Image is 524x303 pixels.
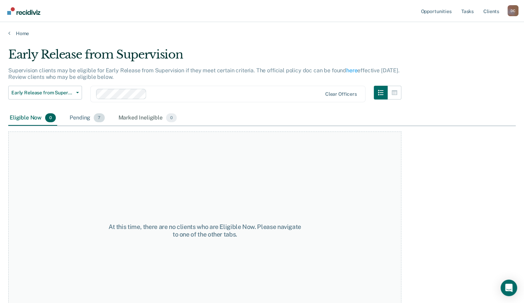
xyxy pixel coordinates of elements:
a: Home [8,30,516,36]
button: Early Release from Supervision [8,86,82,100]
span: 7 [94,113,104,122]
div: Marked Ineligible0 [117,111,178,126]
span: 0 [45,113,56,122]
div: D C [507,5,518,16]
img: Recidiviz [7,7,40,15]
span: 0 [166,113,177,122]
div: Early Release from Supervision [8,48,401,67]
span: Early Release from Supervision [11,90,73,96]
div: Pending7 [68,111,106,126]
p: Supervision clients may be eligible for Early Release from Supervision if they meet certain crite... [8,67,400,80]
div: Eligible Now0 [8,111,57,126]
div: Clear officers [325,91,357,97]
button: Profile dropdown button [507,5,518,16]
a: here [346,67,357,74]
div: Open Intercom Messenger [501,280,517,296]
div: At this time, there are no clients who are Eligible Now. Please navigate to one of the other tabs. [107,223,303,238]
